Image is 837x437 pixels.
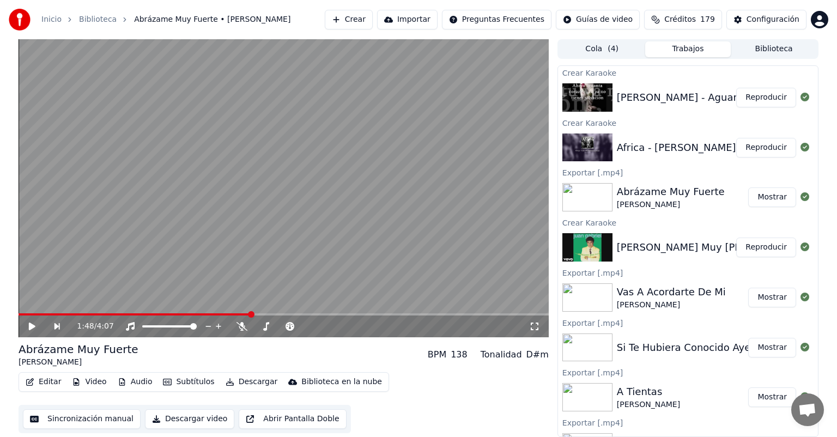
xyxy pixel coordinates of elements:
span: ( 4 ) [608,44,618,54]
span: 4:07 [96,321,113,332]
button: Audio [113,374,157,390]
button: Mostrar [748,187,796,207]
div: D#m [526,348,549,361]
div: Exportar [.mp4] [558,316,818,329]
img: youka [9,9,31,31]
span: 179 [700,14,715,25]
span: Abrázame Muy Fuerte • [PERSON_NAME] [134,14,290,25]
button: Descargar video [145,409,234,429]
button: Cola [559,41,645,57]
button: Biblioteca [731,41,817,57]
button: Reproducir [736,138,796,157]
div: Si Te Hubiera Conocido Ayer [617,340,755,355]
button: Subtítulos [159,374,219,390]
div: [PERSON_NAME] [19,357,138,368]
button: Reproducir [736,238,796,257]
div: 138 [451,348,468,361]
button: Créditos179 [644,10,722,29]
div: Tonalidad [481,348,522,361]
button: Mostrar [748,288,796,307]
div: Exportar [.mp4] [558,416,818,429]
button: Abrir Pantalla Doble [239,409,346,429]
button: Reproducir [736,88,796,107]
div: Exportar [.mp4] [558,166,818,179]
button: Crear [325,10,373,29]
a: Chat abierto [791,393,824,426]
div: Configuración [747,14,799,25]
button: Configuración [726,10,806,29]
span: 1:48 [77,321,94,332]
button: Preguntas Frecuentes [442,10,551,29]
div: [PERSON_NAME] [617,399,680,410]
button: Editar [21,374,65,390]
div: Exportar [.mp4] [558,266,818,279]
div: [PERSON_NAME] [617,300,726,311]
div: [PERSON_NAME] - Aguanta corazón [617,90,791,105]
div: Biblioteca en la nube [301,377,382,387]
div: [PERSON_NAME] Muy [PERSON_NAME] [617,240,806,255]
button: Sincronización manual [23,409,141,429]
div: Africa - [PERSON_NAME] [617,140,736,155]
div: Abrázame Muy Fuerte [617,184,725,199]
div: Crear Karaoke [558,116,818,129]
div: [PERSON_NAME] [617,199,725,210]
div: BPM [428,348,446,361]
a: Biblioteca [79,14,117,25]
div: Abrázame Muy Fuerte [19,342,138,357]
button: Video [68,374,111,390]
a: Inicio [41,14,62,25]
button: Trabajos [645,41,731,57]
button: Mostrar [748,387,796,407]
button: Mostrar [748,338,796,357]
div: Crear Karaoke [558,66,818,79]
button: Importar [377,10,438,29]
nav: breadcrumb [41,14,290,25]
span: Créditos [664,14,696,25]
div: / [77,321,103,332]
button: Guías de video [556,10,640,29]
div: A Tientas [617,384,680,399]
div: Exportar [.mp4] [558,366,818,379]
div: Crear Karaoke [558,216,818,229]
div: Vas A Acordarte De Mi [617,284,726,300]
button: Descargar [221,374,282,390]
